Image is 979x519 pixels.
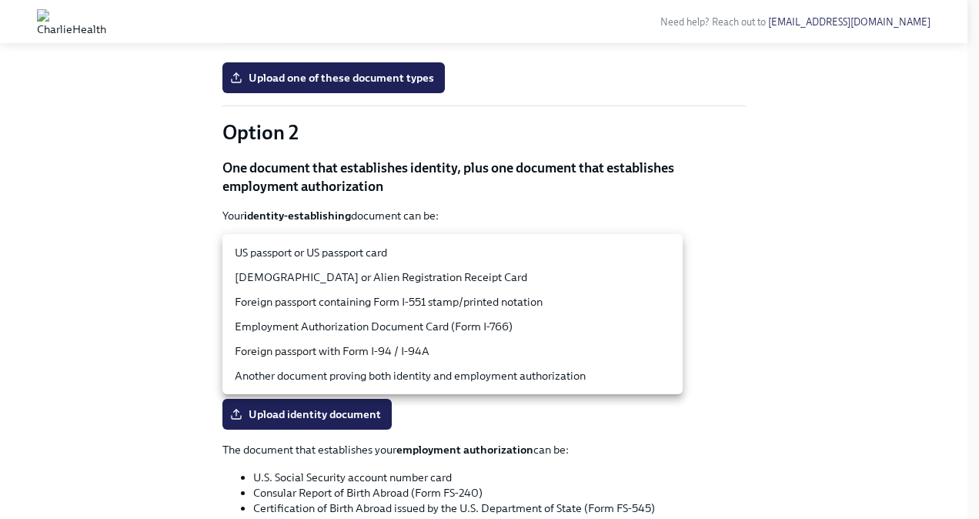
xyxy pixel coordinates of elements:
li: Another document proving both identity and employment authorization [222,363,683,388]
li: Foreign passport containing Form I-551 stamp/printed notation [222,290,683,314]
li: Foreign passport with Form I-94 / I-94A [222,339,683,363]
li: Employment Authorization Document Card (Form I-766) [222,314,683,339]
li: [DEMOGRAPHIC_DATA] or Alien Registration Receipt Card [222,265,683,290]
li: US passport or US passport card [222,240,683,265]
